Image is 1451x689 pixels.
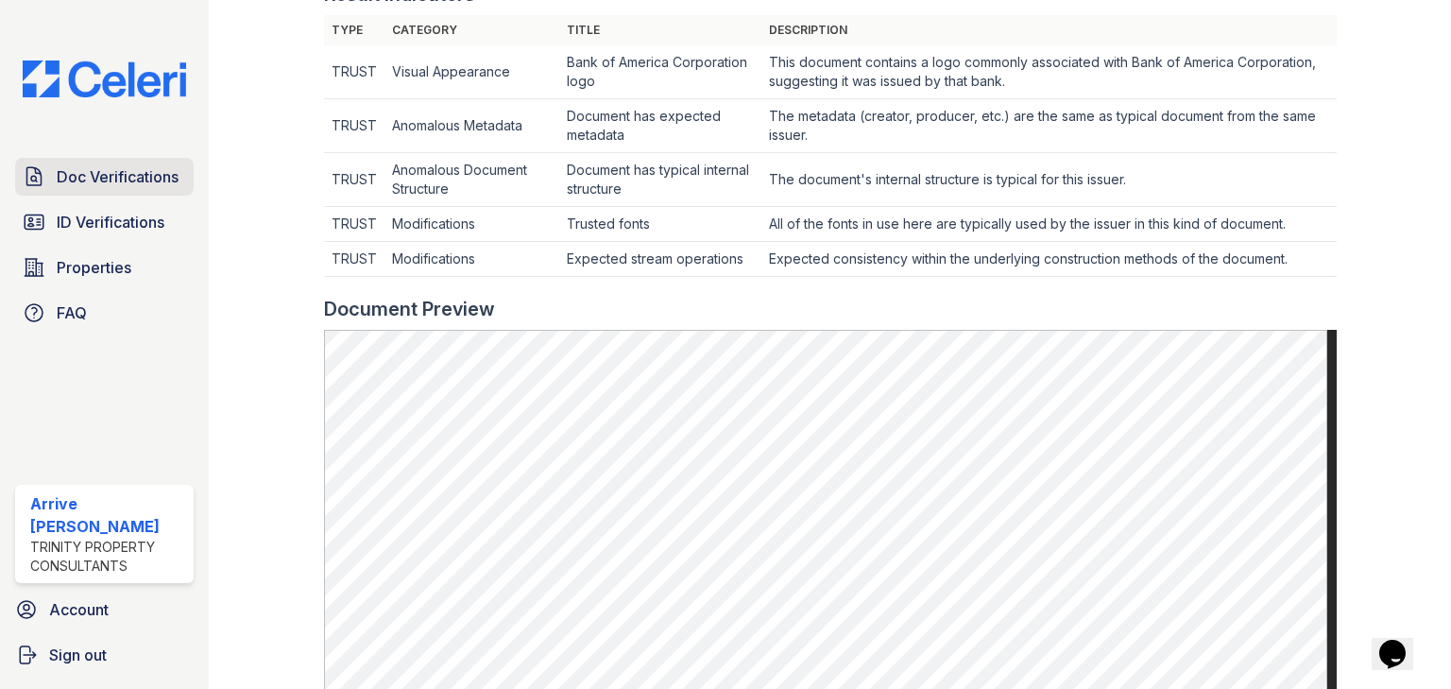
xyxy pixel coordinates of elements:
[324,15,384,45] th: Type
[8,591,201,629] a: Account
[57,211,164,233] span: ID Verifications
[15,158,194,196] a: Doc Verifications
[57,301,87,324] span: FAQ
[384,99,559,153] td: Anomalous Metadata
[761,242,1337,277] td: Expected consistency within the underlying construction methods of the document.
[761,15,1337,45] th: Description
[324,242,384,277] td: TRUST
[49,644,107,666] span: Sign out
[559,207,762,242] td: Trusted fonts
[324,45,384,99] td: TRUST
[15,294,194,332] a: FAQ
[559,153,762,207] td: Document has typical internal structure
[384,242,559,277] td: Modifications
[324,207,384,242] td: TRUST
[559,99,762,153] td: Document has expected metadata
[324,99,384,153] td: TRUST
[15,249,194,286] a: Properties
[761,207,1337,242] td: All of the fonts in use here are typically used by the issuer in this kind of document.
[49,598,109,621] span: Account
[30,492,186,538] div: Arrive [PERSON_NAME]
[384,207,559,242] td: Modifications
[761,45,1337,99] td: This document contains a logo commonly associated with Bank of America Corporation, suggesting it...
[8,60,201,97] img: CE_Logo_Blue-a8612792a0a2168367f1c8372b55b34899dd931a85d93a1a3d3e32e68fde9ad4.png
[384,153,559,207] td: Anomalous Document Structure
[57,165,179,188] span: Doc Verifications
[559,242,762,277] td: Expected stream operations
[559,15,762,45] th: Title
[30,538,186,576] div: Trinity Property Consultants
[8,636,201,674] a: Sign out
[324,153,384,207] td: TRUST
[761,99,1337,153] td: The metadata (creator, producer, etc.) are the same as typical document from the same issuer.
[384,15,559,45] th: Category
[384,45,559,99] td: Visual Appearance
[324,296,495,322] div: Document Preview
[57,256,131,279] span: Properties
[1372,613,1432,670] iframe: chat widget
[761,153,1337,207] td: The document's internal structure is typical for this issuer.
[559,45,762,99] td: Bank of America Corporation logo
[15,203,194,241] a: ID Verifications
